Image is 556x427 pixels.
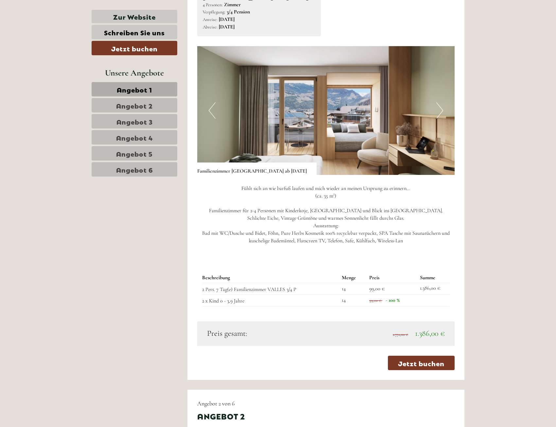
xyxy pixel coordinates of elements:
[339,283,367,295] td: 14
[116,165,153,174] span: Angebot 6
[417,283,450,295] td: 1.386,00 €
[197,400,235,407] span: Angebot 2 von 6
[339,295,367,306] td: 14
[219,16,235,23] b: [DATE]
[417,273,450,283] th: Summe
[116,133,153,142] span: Angebot 4
[116,149,153,158] span: Angebot 5
[92,25,177,39] a: Schreiben Sie uns
[116,101,153,110] span: Angebot 2
[116,117,153,126] span: Angebot 3
[197,46,455,175] img: image
[224,1,241,8] b: Zimmer
[203,2,223,8] small: 4 Personen:
[197,185,455,245] p: Fühlt sich an wie barfuß laufen und mich wieder an meinen Ursprung zu erinnern… (ca. 35 m²) Famil...
[369,298,381,303] span: 99,00 €
[117,85,152,94] span: Angebot 1
[393,332,408,337] span: 2.772,00 €
[227,9,250,15] b: 3/4 Pension
[197,162,317,175] div: Familienzimmer [GEOGRAPHIC_DATA] ab [DATE]
[436,102,443,119] button: Next
[367,273,417,283] th: Preis
[202,283,339,295] td: 2 Pers. 7 Tag(e) Familienzimmer VALLES 3/4 P
[92,41,177,55] a: Jetzt buchen
[92,10,177,23] a: Zur Website
[339,273,367,283] th: Menge
[92,67,177,79] div: Unsere Angebote
[202,328,326,339] div: Preis gesamt:
[415,329,445,338] span: 1.386,00 €
[219,24,235,30] b: [DATE]
[369,285,385,292] span: 99,00 €
[203,9,225,15] small: Verpflegung:
[386,297,400,303] span: - 100 %
[203,17,217,22] small: Anreise:
[202,273,339,283] th: Beschreibung
[209,102,216,119] button: Previous
[388,356,455,370] a: Jetzt buchen
[203,24,217,30] small: Abreise:
[197,410,245,421] div: Angebot 2
[202,295,339,306] td: 2 x Kind 0 - 3,9 Jahre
